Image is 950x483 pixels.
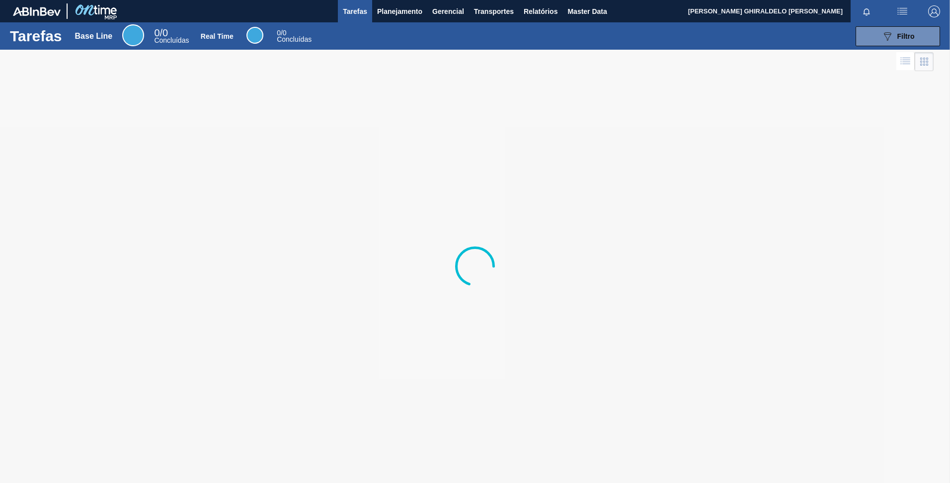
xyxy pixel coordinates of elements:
[851,4,882,18] button: Notificações
[277,29,286,37] span: / 0
[896,5,908,17] img: userActions
[567,5,607,17] span: Master Data
[856,26,940,46] button: Filtro
[897,32,915,40] span: Filtro
[13,7,61,16] img: TNhmsLtSVTkK8tSr43FrP2fwEKptu5GPRR3wAAAABJRU5ErkJggg==
[154,29,189,44] div: Base Line
[122,24,144,46] div: Base Line
[524,5,557,17] span: Relatórios
[474,5,514,17] span: Transportes
[154,36,189,44] span: Concluídas
[10,30,62,42] h1: Tarefas
[377,5,422,17] span: Planejamento
[154,27,168,38] span: / 0
[201,32,234,40] div: Real Time
[928,5,940,17] img: Logout
[154,27,159,38] span: 0
[277,35,312,43] span: Concluídas
[277,29,281,37] span: 0
[343,5,367,17] span: Tarefas
[75,32,113,41] div: Base Line
[432,5,464,17] span: Gerencial
[246,27,263,44] div: Real Time
[277,30,312,43] div: Real Time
